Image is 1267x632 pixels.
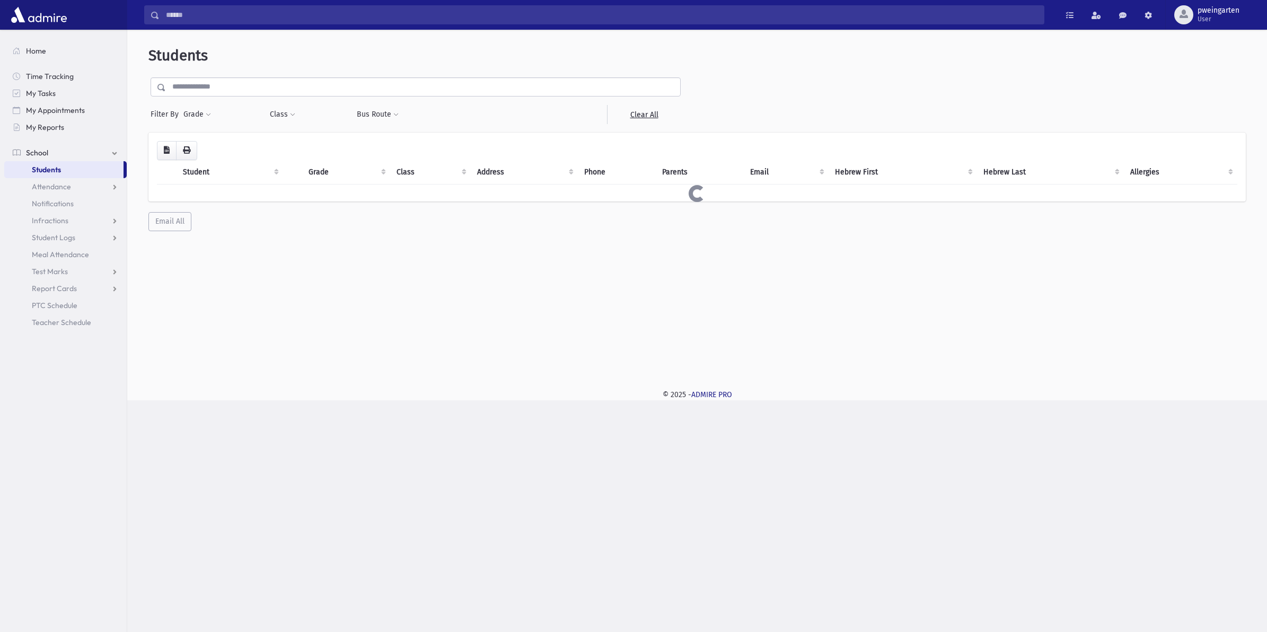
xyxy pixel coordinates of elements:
a: My Tasks [4,85,127,102]
span: Student Logs [32,233,75,242]
a: Notifications [4,195,127,212]
span: User [1198,15,1239,23]
span: My Reports [26,122,64,132]
th: Hebrew First [829,160,978,185]
a: My Reports [4,119,127,136]
button: Bus Route [356,105,399,124]
span: Notifications [32,199,74,208]
span: Filter By [151,109,183,120]
th: Address [471,160,578,185]
a: Clear All [607,105,681,124]
span: Test Marks [32,267,68,276]
a: Report Cards [4,280,127,297]
a: Time Tracking [4,68,127,85]
th: Student [177,160,283,185]
span: PTC Schedule [32,301,77,310]
span: Home [26,46,46,56]
span: Meal Attendance [32,250,89,259]
span: Teacher Schedule [32,318,91,327]
a: Test Marks [4,263,127,280]
a: PTC Schedule [4,297,127,314]
a: Infractions [4,212,127,229]
button: CSV [157,141,177,160]
th: Phone [578,160,656,185]
th: Email [744,160,828,185]
div: © 2025 - [144,389,1250,400]
span: Infractions [32,216,68,225]
span: Students [32,165,61,174]
span: Attendance [32,182,71,191]
span: My Appointments [26,106,85,115]
input: Search [160,5,1044,24]
a: Students [4,161,124,178]
a: ADMIRE PRO [691,390,732,399]
a: My Appointments [4,102,127,119]
span: School [26,148,48,157]
a: Student Logs [4,229,127,246]
th: Hebrew Last [977,160,1124,185]
a: Meal Attendance [4,246,127,263]
a: Teacher Schedule [4,314,127,331]
th: Class [390,160,471,185]
th: Allergies [1124,160,1237,185]
th: Grade [302,160,390,185]
a: Home [4,42,127,59]
img: AdmirePro [8,4,69,25]
button: Email All [148,212,191,231]
button: Grade [183,105,212,124]
span: Report Cards [32,284,77,293]
a: School [4,144,127,161]
span: Students [148,47,208,64]
span: My Tasks [26,89,56,98]
span: pweingarten [1198,6,1239,15]
button: Class [269,105,296,124]
span: Time Tracking [26,72,74,81]
button: Print [176,141,197,160]
a: Attendance [4,178,127,195]
th: Parents [656,160,744,185]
